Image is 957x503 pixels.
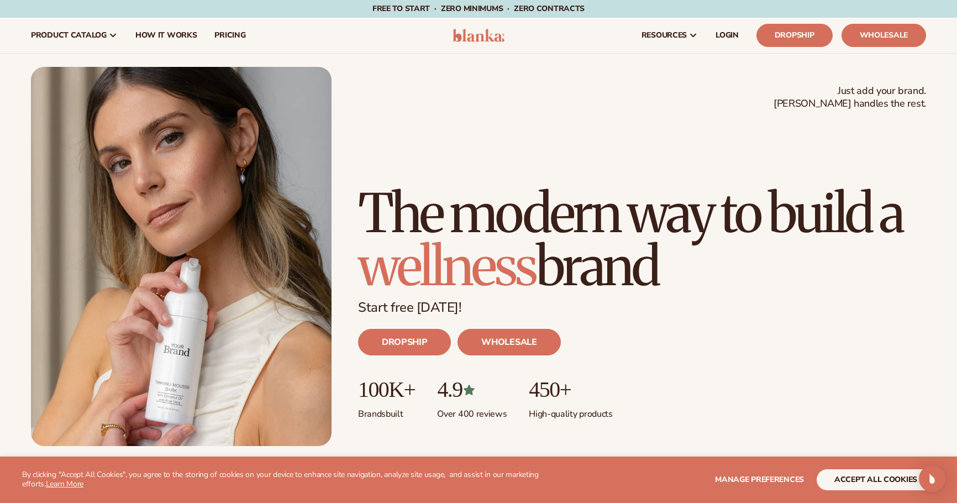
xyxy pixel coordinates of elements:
a: How It Works [127,18,206,53]
h1: The modern way to build a brand [358,187,926,293]
img: Blanka hero private label beauty Female holding tanning mousse [31,67,332,446]
p: 450+ [529,378,612,402]
a: Wholesale [842,24,926,47]
span: How It Works [135,31,197,40]
span: resources [641,31,687,40]
a: resources [633,18,707,53]
a: product catalog [22,18,127,53]
span: Free to start · ZERO minimums · ZERO contracts [372,3,585,14]
button: accept all cookies [817,469,935,490]
a: Learn More [46,479,83,489]
p: Brands built [358,402,415,420]
button: Manage preferences [715,469,804,490]
div: Open Intercom Messenger [919,465,945,492]
p: High-quality products [529,402,612,420]
span: Manage preferences [715,474,804,485]
a: WHOLESALE [458,329,560,355]
a: DROPSHIP [358,329,451,355]
img: logo [453,29,505,42]
p: 100K+ [358,378,415,402]
p: By clicking "Accept All Cookies", you agree to the storing of cookies on your device to enhance s... [22,470,569,489]
p: Start free [DATE]! [358,300,926,316]
span: LOGIN [716,31,739,40]
a: Dropship [756,24,833,47]
a: pricing [206,18,254,53]
span: wellness [358,233,536,300]
p: 4.9 [437,378,507,402]
span: product catalog [31,31,107,40]
a: LOGIN [707,18,748,53]
span: Just add your brand. [PERSON_NAME] handles the rest. [774,85,926,111]
span: pricing [214,31,245,40]
p: Over 400 reviews [437,402,507,420]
